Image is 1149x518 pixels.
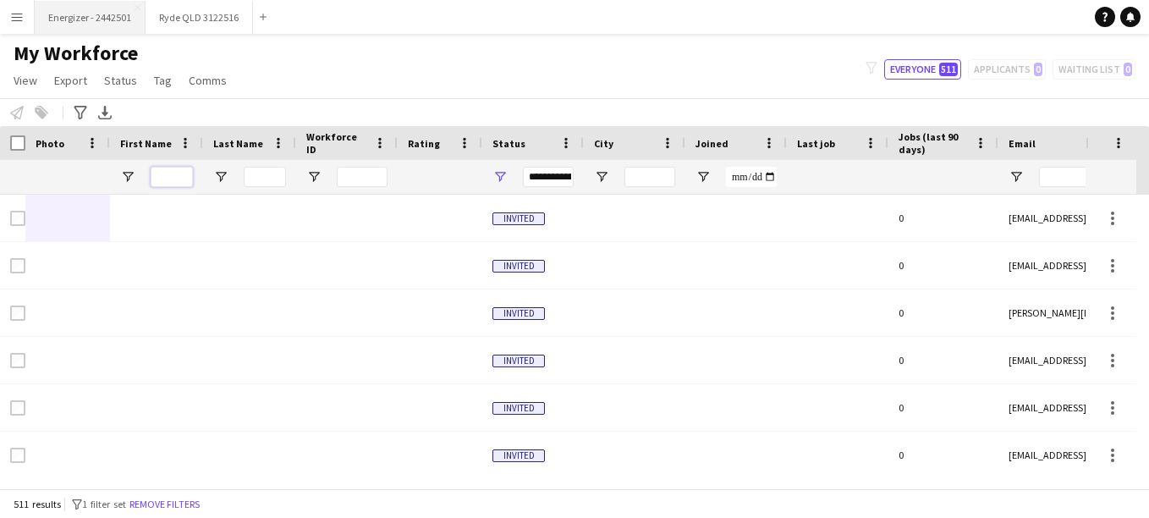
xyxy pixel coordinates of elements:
[594,169,609,185] button: Open Filter Menu
[147,69,179,91] a: Tag
[97,69,144,91] a: Status
[151,167,193,187] input: First Name Filter Input
[213,137,263,150] span: Last Name
[14,41,138,66] span: My Workforce
[154,73,172,88] span: Tag
[899,130,968,156] span: Jobs (last 90 days)
[492,260,545,273] span: Invited
[10,400,25,416] input: Row Selection is disabled for this row (unchecked)
[213,169,228,185] button: Open Filter Menu
[146,1,253,34] button: Ryde QLD 3122516
[888,337,998,383] div: 0
[492,402,545,415] span: Invited
[95,102,115,123] app-action-btn: Export XLSX
[888,289,998,336] div: 0
[888,195,998,241] div: 0
[10,448,25,463] input: Row Selection is disabled for this row (unchecked)
[306,130,367,156] span: Workforce ID
[126,495,203,514] button: Remove filters
[695,137,728,150] span: Joined
[797,137,835,150] span: Last job
[36,137,64,150] span: Photo
[7,69,44,91] a: View
[47,69,94,91] a: Export
[244,167,286,187] input: Last Name Filter Input
[695,169,711,185] button: Open Filter Menu
[888,432,998,478] div: 0
[35,1,146,34] button: Energizer - 2442501
[120,137,172,150] span: First Name
[939,63,958,76] span: 511
[1009,137,1036,150] span: Email
[54,73,87,88] span: Export
[492,449,545,462] span: Invited
[492,169,508,185] button: Open Filter Menu
[189,73,227,88] span: Comms
[624,167,675,187] input: City Filter Input
[306,169,322,185] button: Open Filter Menu
[10,258,25,273] input: Row Selection is disabled for this row (unchecked)
[82,498,126,510] span: 1 filter set
[492,137,525,150] span: Status
[594,137,613,150] span: City
[726,167,777,187] input: Joined Filter Input
[1009,169,1024,185] button: Open Filter Menu
[10,353,25,368] input: Row Selection is disabled for this row (unchecked)
[10,211,25,226] input: Row Selection is disabled for this row (unchecked)
[104,73,137,88] span: Status
[337,167,388,187] input: Workforce ID Filter Input
[884,59,961,80] button: Everyone511
[120,169,135,185] button: Open Filter Menu
[888,242,998,289] div: 0
[492,355,545,367] span: Invited
[14,73,37,88] span: View
[492,307,545,320] span: Invited
[70,102,91,123] app-action-btn: Advanced filters
[408,137,440,150] span: Rating
[10,306,25,321] input: Row Selection is disabled for this row (unchecked)
[182,69,234,91] a: Comms
[888,384,998,431] div: 0
[492,212,545,225] span: Invited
